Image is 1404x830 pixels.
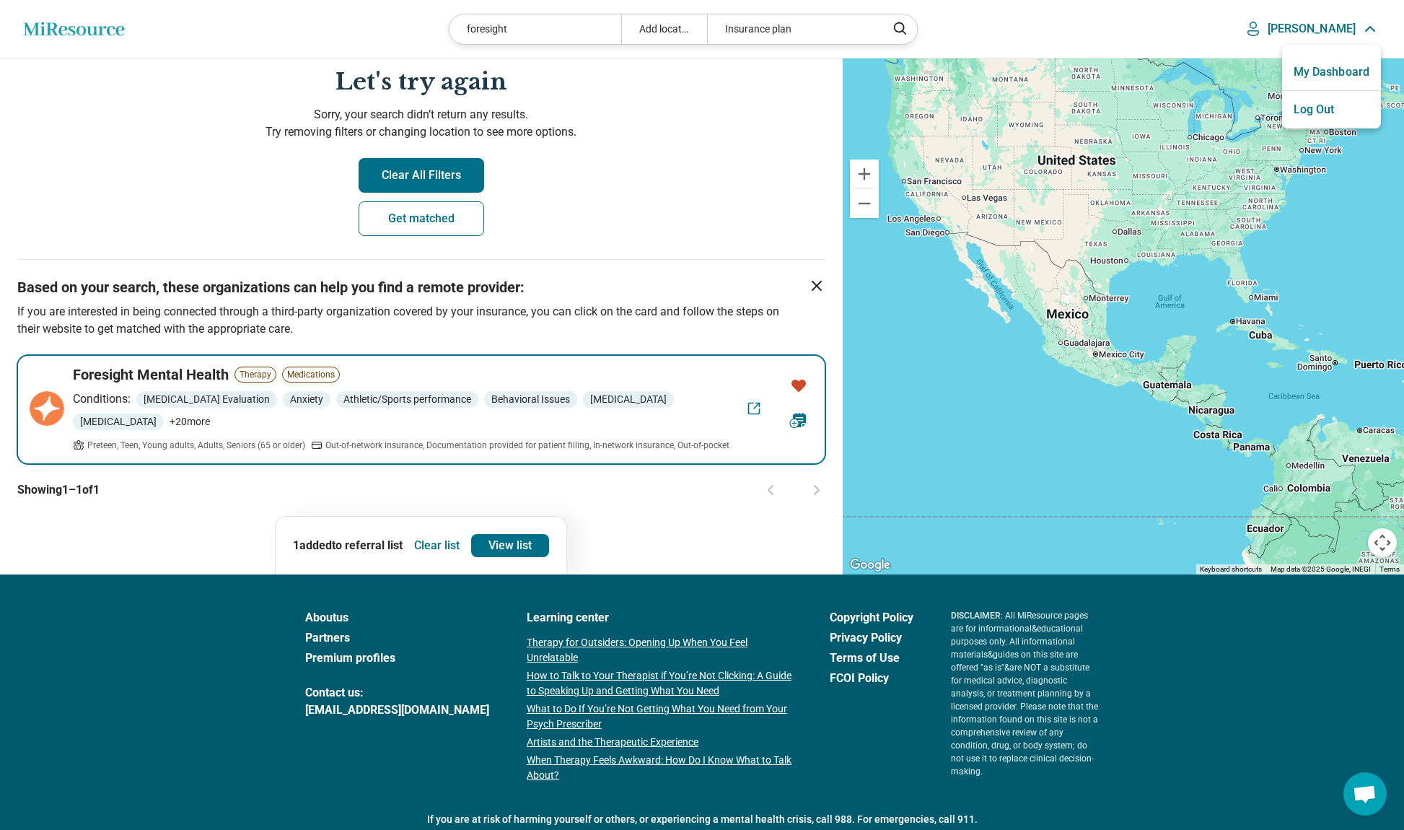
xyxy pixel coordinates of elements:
p: Sorry, your search didn’t return any results. Try removing filters or changing location to see mo... [17,106,825,141]
a: Aboutus [305,609,489,626]
h2: Let's try again [17,66,825,98]
button: Zoom out [850,189,879,218]
button: Next page [808,481,825,499]
h3: Foresight Mental Health [73,364,229,385]
span: Behavioral Issues [484,391,577,408]
a: When Therapy Feels Awkward: How Do I Know What to Talk About? [527,753,792,783]
span: Preteen, Teen, Young adults, Adults, Seniors (65 or older) [87,439,305,452]
a: FCOI Policy [830,670,913,687]
div: foresight [449,14,620,44]
p: Log Out [1282,91,1381,128]
a: Artists and the Therapeutic Experience [527,735,792,750]
div: Insurance plan [707,14,878,44]
button: Keyboard shortcuts [1200,564,1262,575]
img: Google [846,556,894,575]
span: Therapy [234,367,276,383]
button: Clear list [408,534,465,557]
span: [MEDICAL_DATA] [73,414,164,430]
a: Terms (opens in new tab) [1379,565,1400,573]
a: Terms of Use [830,650,913,667]
div: Add location [621,14,707,44]
a: [EMAIL_ADDRESS][DOMAIN_NAME] [305,702,489,719]
span: [MEDICAL_DATA] Evaluation [136,391,277,408]
a: Partners [305,629,489,647]
a: View list [471,534,549,557]
a: Get matched [359,201,484,236]
div: Showing 1 – 1 of 1 [17,464,825,516]
p: 1 added [293,537,403,554]
a: Learning center [527,609,792,626]
button: Map camera controls [1368,528,1397,557]
span: Contact us: [305,684,489,702]
button: Clear All Filters [359,158,484,193]
a: Copyright Policy [830,609,913,626]
span: Anxiety [283,391,330,408]
p: If you are at risk of harming yourself or others, or experiencing a mental health crisis, call 98... [305,812,1099,827]
button: Zoom in [850,160,879,188]
div: Open chat [1343,772,1387,816]
p: [PERSON_NAME] [1268,22,1356,36]
a: Open this area in Google Maps (opens a new window) [846,556,894,575]
a: FavoriteForesight Mental HealthTherapyMedicationsConditions:[MEDICAL_DATA] EvaluationAnxietyAthle... [17,354,825,465]
a: How to Talk to Your Therapist if You’re Not Clicking: A Guide to Speaking Up and Getting What You... [527,668,792,699]
span: to referral list [332,538,403,552]
p: : All MiResource pages are for informational & educational purposes only. All informational mater... [951,609,1099,778]
a: My Dashboard [1282,53,1381,91]
span: [MEDICAL_DATA] [583,391,674,408]
span: Map data ©2025 Google, INEGI [1271,565,1371,573]
p: Conditions: [73,390,131,408]
button: Favorite [784,371,813,401]
span: + 20 more [170,414,210,429]
a: Therapy for Outsiders: Opening Up When You Feel Unrelatable [527,635,792,665]
a: Premium profiles [305,650,489,667]
button: Previous page [762,481,779,499]
span: DISCLAIMER [951,611,1001,621]
a: What to Do If You’re Not Getting What You Need from Your Psych Prescriber [527,702,792,732]
span: Athletic/Sports performance [336,391,478,408]
span: Medications [282,367,340,383]
span: Out-of-network insurance, Documentation provided for patient filling, In-network insurance, Out-o... [325,439,729,452]
a: Privacy Policy [830,629,913,647]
